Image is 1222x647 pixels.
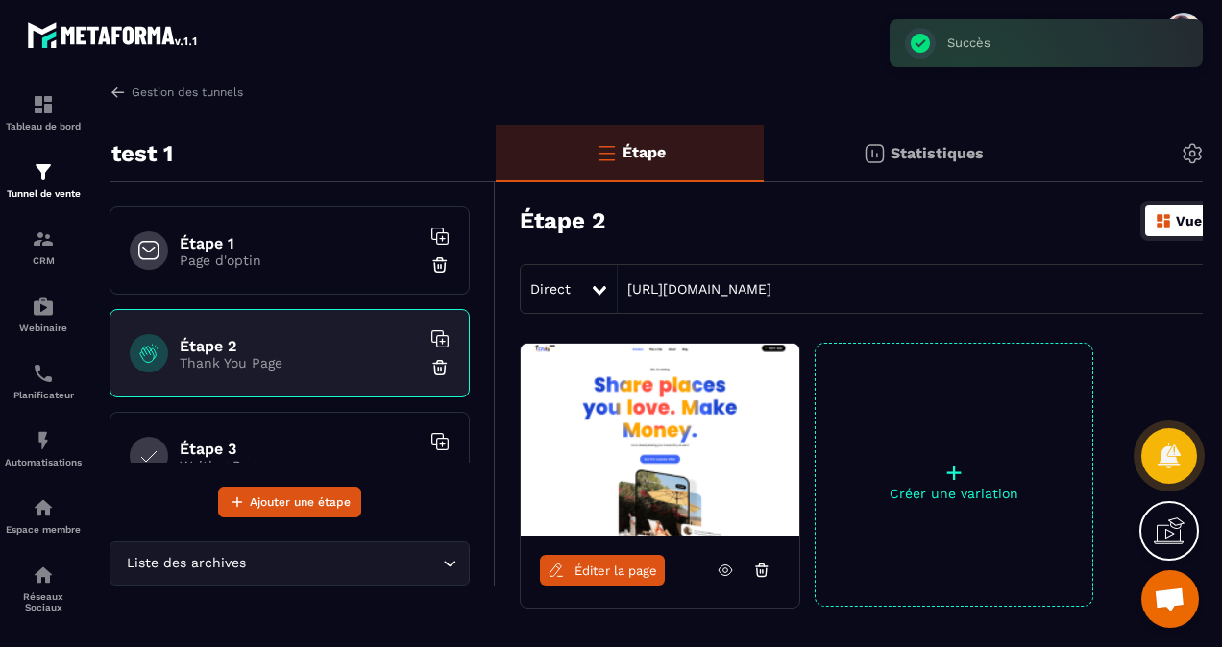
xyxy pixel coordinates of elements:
img: stats.20deebd0.svg [863,142,886,165]
img: trash [430,461,450,480]
img: social-network [32,563,55,587]
a: formationformationCRM [5,213,82,280]
p: Étape [623,143,666,161]
a: schedulerschedulerPlanificateur [5,347,82,415]
img: image [521,344,799,536]
a: Éditer la page [540,555,665,586]
a: Ouvrir le chat [1141,570,1199,628]
p: Waiting Page [180,458,420,473]
a: automationsautomationsWebinaire [5,280,82,347]
a: formationformationTableau de bord [5,79,82,146]
input: Search for option [250,553,438,574]
a: social-networksocial-networkRéseaux Sociaux [5,549,82,627]
img: scheduler [32,362,55,385]
span: Ajouter une étape [250,492,351,512]
a: automationsautomationsAutomatisations [5,415,82,482]
p: Page d'optin [180,252,420,268]
a: Gestion des tunnels [110,84,243,101]
img: formation [32,93,55,116]
p: Créer une variation [816,486,1092,501]
button: Ajouter une étape [218,487,361,517]
div: Search for option [110,541,470,586]
img: formation [32,160,55,183]
a: formationformationTunnel de vente [5,146,82,213]
img: automations [32,429,55,452]
p: Tunnel de vente [5,188,82,199]
h3: Étape 2 [520,207,605,234]
h6: Étape 3 [180,440,420,458]
p: + [816,459,1092,486]
p: Planificateur [5,390,82,400]
img: dashboard-orange.40269519.svg [1155,212,1172,229]
p: Tableau de bord [5,121,82,132]
p: CRM [5,255,82,266]
p: Réseaux Sociaux [5,591,82,612]
a: automationsautomationsEspace membre [5,482,82,549]
p: Webinaire [5,323,82,333]
span: Liste des archives [122,553,250,574]
a: [URL][DOMAIN_NAME] [618,281,771,297]
img: trash [430,358,450,377]
p: test 1 [111,134,173,173]
img: automations [32,295,55,318]
img: arrow [110,84,127,101]
img: bars-o.4a397970.svg [595,141,618,164]
h6: Étape 1 [180,234,420,252]
span: Direct [530,281,571,297]
img: formation [32,228,55,251]
img: logo [27,17,200,52]
span: Éditer la page [574,563,657,578]
h6: Étape 2 [180,337,420,355]
p: Automatisations [5,457,82,467]
p: Thank You Page [180,355,420,371]
img: trash [430,255,450,275]
img: automations [32,496,55,519]
p: Espace membre [5,524,82,535]
img: setting-gr.5f69749f.svg [1181,142,1204,165]
p: Statistiques [891,144,984,162]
